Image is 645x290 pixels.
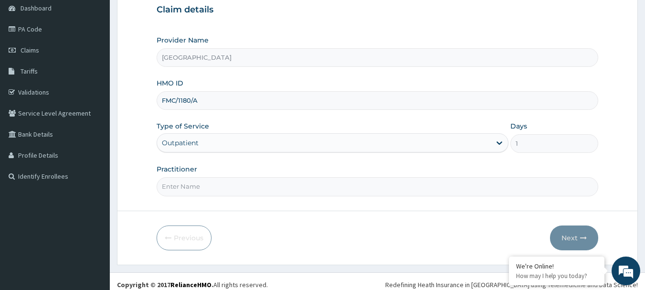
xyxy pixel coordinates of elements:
p: How may I help you today? [516,272,597,280]
button: Next [550,226,598,250]
label: Provider Name [157,35,209,45]
div: Chat with us now [50,54,160,66]
input: Enter HMO ID [157,91,599,110]
button: Previous [157,226,211,250]
label: Days [510,121,527,131]
label: HMO ID [157,78,183,88]
div: Redefining Heath Insurance in [GEOGRAPHIC_DATA] using Telemedicine and Data Science! [385,280,638,290]
textarea: Type your message and hit 'Enter' [5,191,182,224]
div: Outpatient [162,138,199,148]
div: Minimize live chat window [157,5,180,28]
span: Tariffs [21,67,38,75]
h3: Claim details [157,5,599,15]
a: RelianceHMO [170,280,211,289]
span: Claims [21,46,39,54]
div: We're Online! [516,262,597,270]
img: d_794563401_company_1708531726252_794563401 [18,48,39,72]
span: Dashboard [21,4,52,12]
strong: Copyright © 2017 . [117,280,213,289]
label: Practitioner [157,164,197,174]
input: Enter Name [157,177,599,196]
label: Type of Service [157,121,209,131]
span: We're online! [55,85,132,182]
